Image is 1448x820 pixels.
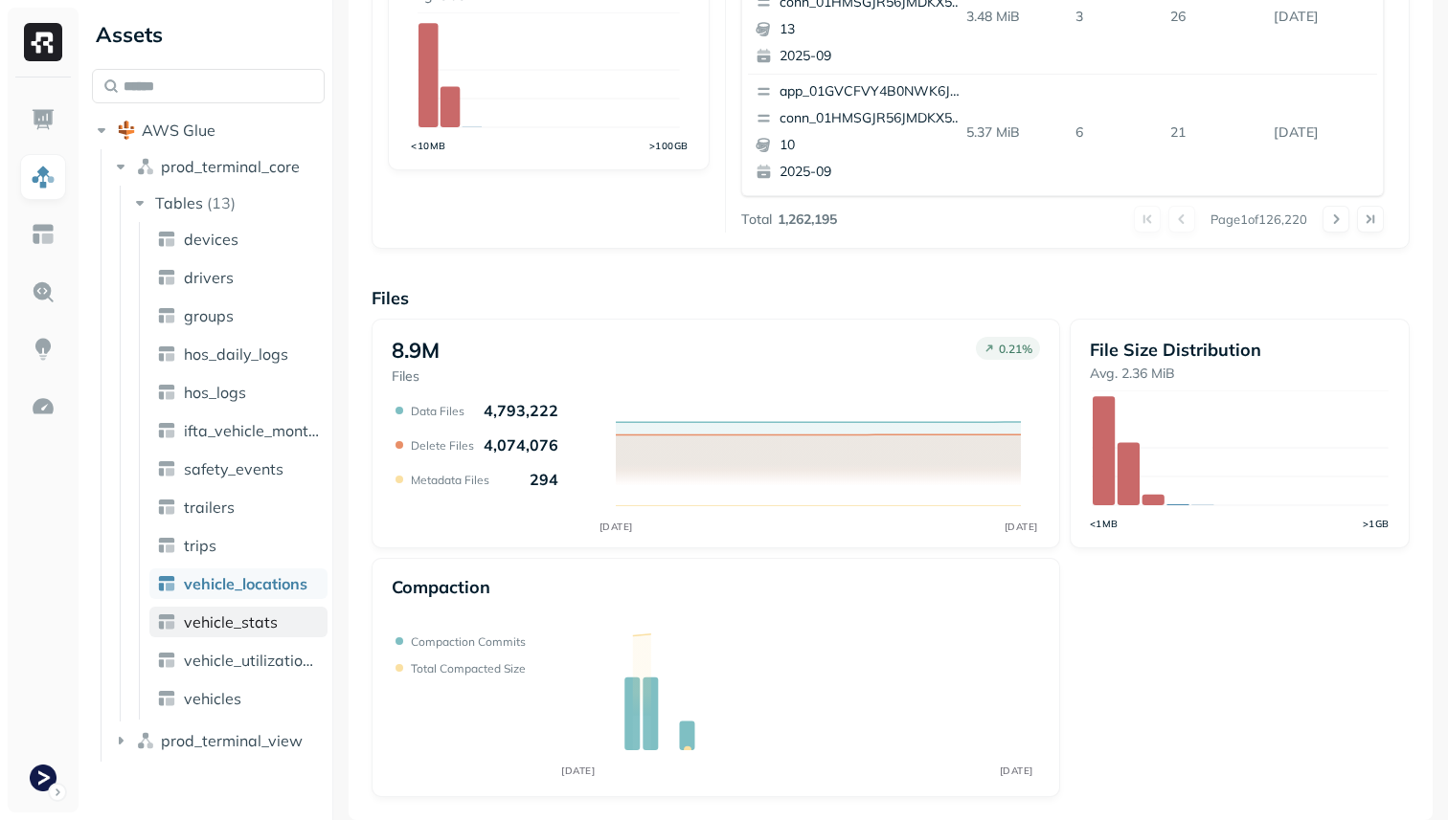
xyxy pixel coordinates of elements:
[999,342,1032,356] p: 0.21 %
[184,574,307,593] span: vehicle_locations
[411,404,464,418] p: Data Files
[411,473,489,487] p: Metadata Files
[411,438,474,453] p: Delete Files
[1000,765,1033,777] tspan: [DATE]
[149,300,328,331] a: groups
[959,116,1069,149] p: 5.37 MiB
[1090,339,1390,361] p: File Size Distribution
[31,279,56,304] img: Query Explorer
[92,115,325,145] button: AWS Glue
[184,306,234,325] span: groups
[411,634,526,649] p: Compaction commits
[1163,116,1266,149] p: 21
[30,765,57,791] img: Terminal
[184,498,235,517] span: trailers
[149,607,328,637] a: vehicle_stats
[157,651,176,670] img: table
[748,75,974,189] button: app_01GVCFVY4B0NWK6JYK87JP2WRPconn_01HMSGJR56JMDKX57DMV0Y26ET102025-09
[184,230,238,249] span: devices
[184,421,320,440] span: ifta_vehicle_months
[1363,518,1390,529] tspan: >1GB
[161,731,303,750] span: prod_terminal_view
[149,492,328,522] a: trailers
[184,651,320,670] span: vehicle_utilization_day
[780,109,965,128] p: conn_01HMSGJR56JMDKX57DMV0Y26ET
[142,121,215,140] span: AWS Glue
[149,224,328,255] a: devices
[161,157,300,176] span: prod_terminal_core
[149,683,328,714] a: vehicles
[92,19,325,50] div: Assets
[184,268,234,287] span: drivers
[157,306,176,325] img: table
[411,661,526,676] p: Total compacted size
[111,725,326,756] button: prod_terminal_view
[149,454,328,484] a: safety_events
[31,165,56,189] img: Assets
[31,337,56,362] img: Insights
[157,421,176,440] img: table
[741,211,772,229] p: Total
[392,367,440,386] p: Files
[599,521,632,533] tspan: [DATE]
[149,262,328,293] a: drivers
[149,530,328,561] a: trips
[111,151,326,182] button: prod_terminal_core
[117,121,136,140] img: root
[184,612,278,632] span: vehicle_stats
[157,689,176,708] img: table
[392,337,440,364] p: 8.9M
[184,383,246,402] span: hos_logs
[392,576,490,598] p: Compaction
[1004,521,1037,533] tspan: [DATE]
[780,82,965,101] p: app_01GVCFVY4B0NWK6JYK87JP2WRP
[778,211,837,229] p: 1,262,195
[155,193,203,212] span: Tables
[157,268,176,287] img: table
[157,230,176,249] img: table
[130,188,327,218] button: Tables(13)
[157,612,176,632] img: table
[1090,365,1390,383] p: Avg. 2.36 MiB
[561,765,595,777] tspan: [DATE]
[157,498,176,517] img: table
[184,344,288,364] span: hos_daily_logs
[1210,211,1307,228] p: Page 1 of 126,220
[207,193,236,212] p: ( 13 )
[31,107,56,132] img: Dashboard
[184,459,283,478] span: safety_events
[484,435,558,454] p: 4,074,076
[780,47,965,66] p: 2025-09
[372,287,1410,309] p: Files
[1068,116,1163,149] p: 6
[149,645,328,676] a: vehicle_utilization_day
[136,157,155,176] img: namespace
[1090,518,1119,529] tspan: <1MB
[31,394,56,419] img: Optimization
[24,23,62,61] img: Ryft
[649,140,689,151] tspan: >100GB
[484,401,558,420] p: 4,793,222
[136,731,155,750] img: namespace
[31,222,56,247] img: Asset Explorer
[411,140,446,151] tspan: <10MB
[530,470,558,489] p: 294
[157,574,176,593] img: table
[184,536,216,555] span: trips
[149,339,328,369] a: hos_daily_logs
[780,136,965,155] p: 10
[149,377,328,408] a: hos_logs
[780,163,965,182] p: 2025-09
[184,689,241,708] span: vehicles
[157,459,176,478] img: table
[157,536,176,555] img: table
[149,415,328,446] a: ifta_vehicle_months
[149,568,328,599] a: vehicle_locations
[157,383,176,402] img: table
[157,344,176,364] img: table
[780,20,965,39] p: 13
[1266,116,1377,149] p: Sep 19, 2025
